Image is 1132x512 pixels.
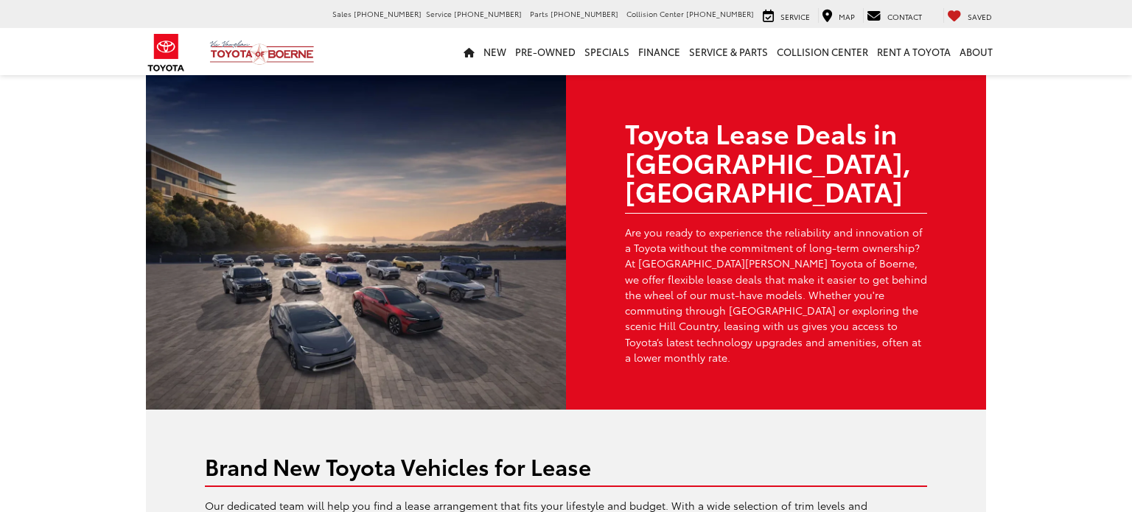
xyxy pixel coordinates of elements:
[955,28,997,75] a: About
[780,11,810,22] span: Service
[139,29,194,77] img: Toyota
[626,8,684,19] span: Collision Center
[839,11,855,22] span: Map
[551,8,618,19] span: [PHONE_NUMBER]
[332,8,352,19] span: Sales
[759,8,814,23] a: Service
[943,8,996,23] a: My Saved Vehicles
[479,28,511,75] a: New
[685,28,772,75] a: Service & Parts: Opens in a new tab
[686,8,754,19] span: [PHONE_NUMBER]
[873,28,955,75] a: Rent a Toyota
[580,28,634,75] a: Specials
[426,8,452,19] span: Service
[511,28,580,75] a: Pre-Owned
[209,40,315,66] img: Vic Vaughan Toyota of Boerne
[968,11,992,22] span: Saved
[634,28,685,75] a: Finance
[772,28,873,75] a: Collision Center
[530,8,548,19] span: Parts
[887,11,922,22] span: Contact
[625,118,927,206] h1: Toyota Lease Deals in [GEOGRAPHIC_DATA], [GEOGRAPHIC_DATA]
[205,454,927,478] h2: Brand New Toyota Vehicles for Lease
[818,8,859,23] a: Map
[863,8,926,23] a: Contact
[625,225,927,366] p: Are you ready to experience the reliability and innovation of a Toyota without the commitment of ...
[459,28,479,75] a: Home
[454,8,522,19] span: [PHONE_NUMBER]
[354,8,422,19] span: [PHONE_NUMBER]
